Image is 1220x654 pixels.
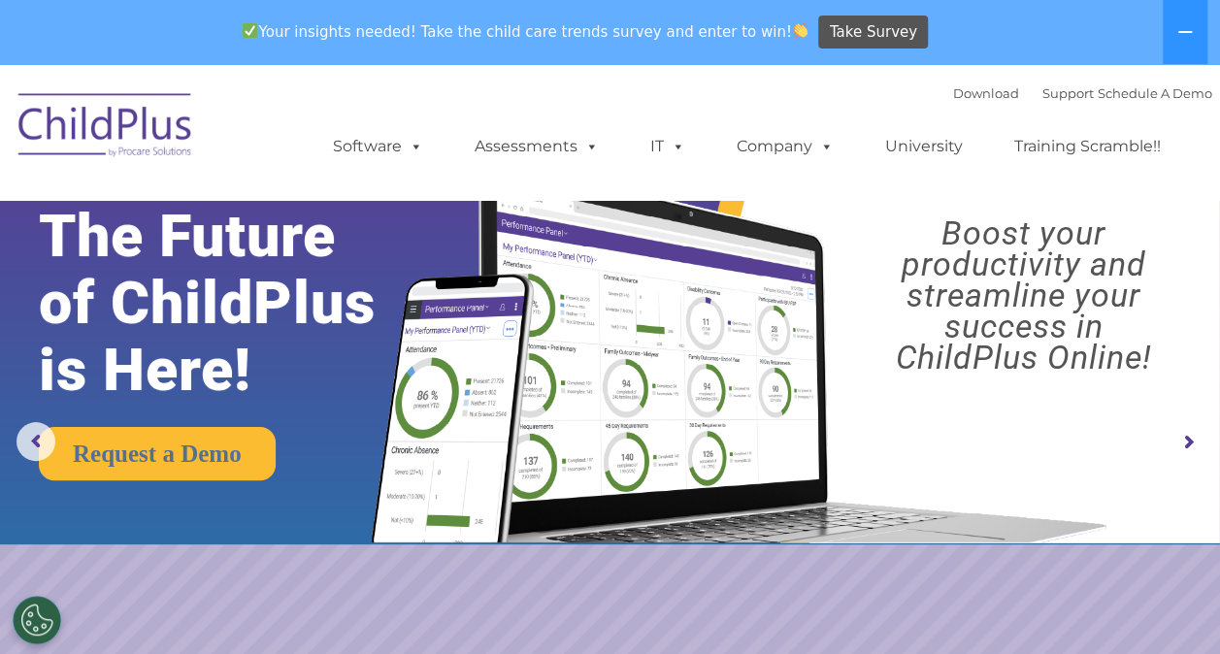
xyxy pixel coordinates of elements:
[953,85,1019,101] a: Download
[631,127,705,166] a: IT
[13,596,61,644] button: Cookies Settings
[1042,85,1094,101] a: Support
[717,127,853,166] a: Company
[270,128,329,143] span: Last name
[39,427,276,480] a: Request a Demo
[1098,85,1212,101] a: Schedule A Demo
[270,208,352,222] span: Phone number
[953,85,1212,101] font: |
[455,127,618,166] a: Assessments
[235,13,816,50] span: Your insights needed! Take the child care trends survey and enter to win!
[313,127,443,166] a: Software
[995,127,1180,166] a: Training Scramble!!
[830,16,917,49] span: Take Survey
[818,16,928,49] a: Take Survey
[39,203,428,404] rs-layer: The Future of ChildPlus is Here!
[9,80,203,177] img: ChildPlus by Procare Solutions
[842,217,1204,373] rs-layer: Boost your productivity and streamline your success in ChildPlus Online!
[793,23,808,38] img: 👏
[243,23,257,38] img: ✅
[866,127,982,166] a: University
